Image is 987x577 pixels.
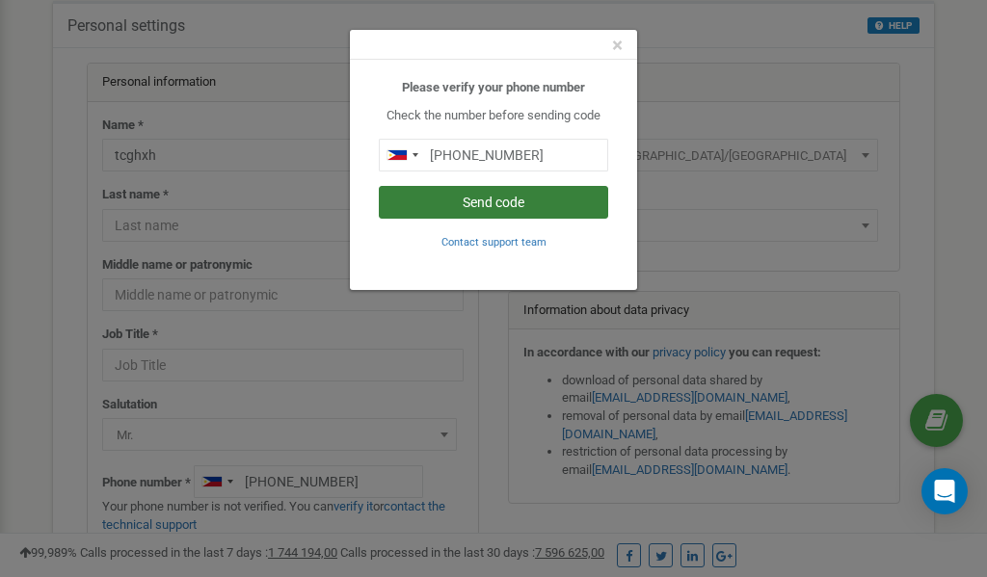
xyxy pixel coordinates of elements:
[441,234,547,249] a: Contact support team
[402,80,585,94] b: Please verify your phone number
[612,36,623,56] button: Close
[379,139,608,171] input: 0905 123 4567
[441,236,547,249] small: Contact support team
[612,34,623,57] span: ×
[379,107,608,125] p: Check the number before sending code
[380,140,424,170] div: Telephone country code
[379,186,608,219] button: Send code
[921,468,968,514] div: Open Intercom Messenger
